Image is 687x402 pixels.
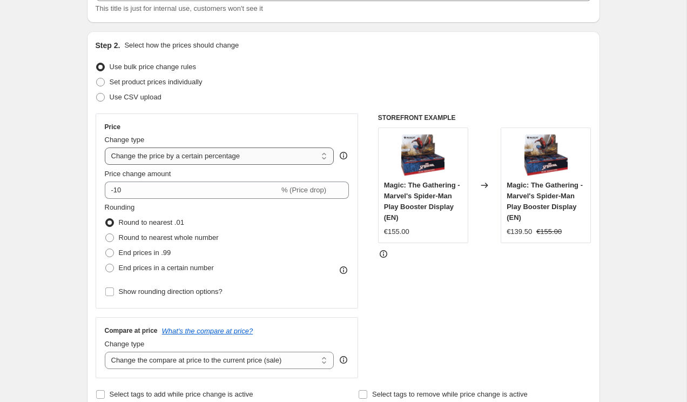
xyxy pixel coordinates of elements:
[119,218,184,226] span: Round to nearest .01
[110,390,253,398] span: Select tags to add while price change is active
[110,93,161,101] span: Use CSV upload
[162,327,253,335] button: What's the compare at price?
[536,226,562,237] strike: €155.00
[507,226,532,237] div: €139.50
[105,182,279,199] input: -15
[384,181,460,222] span: Magic: The Gathering - Marvel's Spider-Man Play Booster Display (EN)
[338,354,349,365] div: help
[281,186,326,194] span: % (Price drop)
[119,233,219,242] span: Round to nearest whole number
[372,390,528,398] span: Select tags to remove while price change is active
[105,123,120,131] h3: Price
[96,40,120,51] h2: Step 2.
[110,78,203,86] span: Set product prices individually
[96,4,263,12] span: This title is just for internal use, customers won't see it
[105,170,171,178] span: Price change amount
[119,249,171,257] span: End prices in .99
[105,326,158,335] h3: Compare at price
[105,340,145,348] span: Change type
[524,133,568,177] img: magic-the-gathering-marvels-spider-man-play-booster-display-en-7971765_80x.png
[105,136,145,144] span: Change type
[119,264,214,272] span: End prices in a certain number
[124,40,239,51] p: Select how the prices should change
[338,150,349,161] div: help
[378,113,591,122] h6: STOREFRONT EXAMPLE
[105,203,135,211] span: Rounding
[507,181,583,222] span: Magic: The Gathering - Marvel's Spider-Man Play Booster Display (EN)
[401,133,444,177] img: magic-the-gathering-marvels-spider-man-play-booster-display-en-7971765_80x.png
[119,287,223,296] span: Show rounding direction options?
[110,63,196,71] span: Use bulk price change rules
[384,226,409,237] div: €155.00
